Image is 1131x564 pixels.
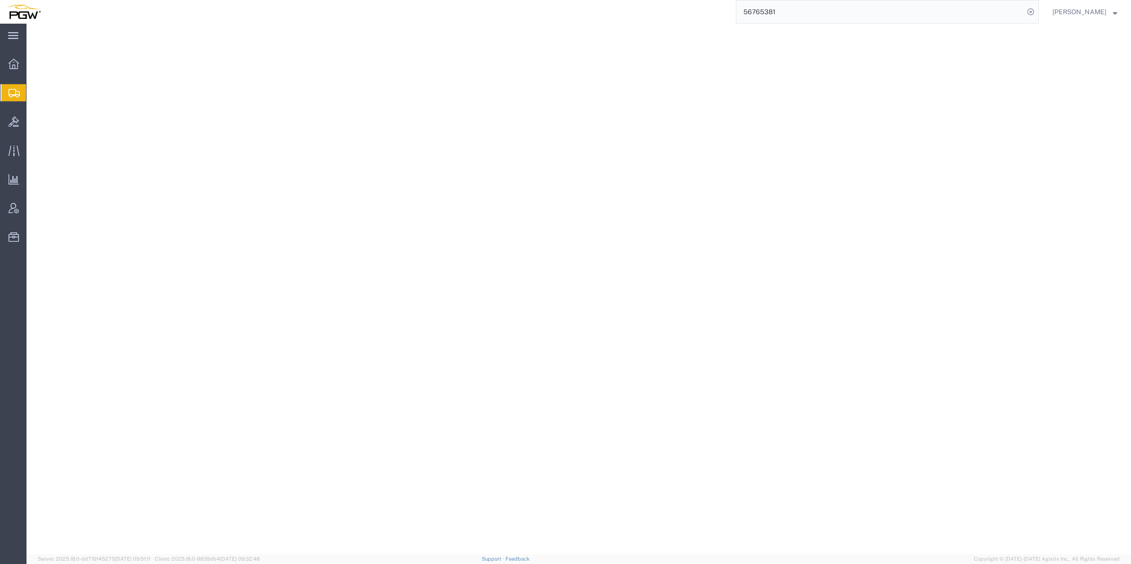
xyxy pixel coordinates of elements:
[115,556,150,562] span: [DATE] 09:51:11
[38,556,150,562] span: Server: 2025.18.0-dd719145275
[155,556,260,562] span: Client: 2025.18.0-9839db4
[1052,6,1118,18] button: [PERSON_NAME]
[220,556,260,562] span: [DATE] 09:32:48
[736,0,1024,23] input: Search for shipment number, reference number
[7,5,41,19] img: logo
[27,24,1131,554] iframe: FS Legacy Container
[1052,7,1106,17] span: Ksenia Gushchina-Kerecz
[482,556,505,562] a: Support
[505,556,530,562] a: Feedback
[974,555,1120,563] span: Copyright © [DATE]-[DATE] Agistix Inc., All Rights Reserved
